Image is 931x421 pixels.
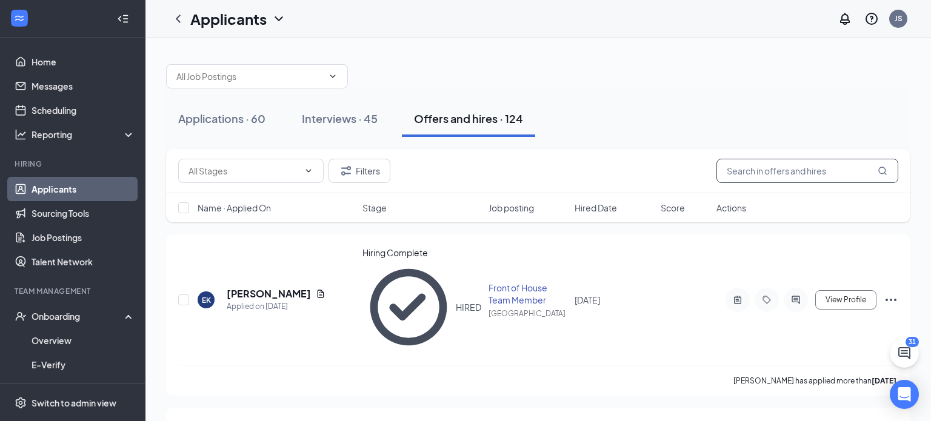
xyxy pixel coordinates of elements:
[759,295,774,305] svg: Tag
[716,202,746,214] span: Actions
[32,328,135,353] a: Overview
[489,202,534,214] span: Job posting
[733,376,898,386] p: [PERSON_NAME] has applied more than .
[32,201,135,225] a: Sourcing Tools
[202,295,211,305] div: EK
[730,295,745,305] svg: ActiveNote
[890,380,919,409] div: Open Intercom Messenger
[32,98,135,122] a: Scheduling
[575,294,600,305] span: [DATE]
[304,166,313,176] svg: ChevronDown
[15,397,27,409] svg: Settings
[190,8,267,29] h1: Applicants
[316,289,325,299] svg: Document
[32,353,135,377] a: E-Verify
[878,166,887,176] svg: MagnifyingGlass
[575,202,617,214] span: Hired Date
[272,12,286,26] svg: ChevronDown
[489,308,567,319] div: [GEOGRAPHIC_DATA]
[897,346,912,360] svg: ChatActive
[716,159,898,183] input: Search in offers and hires
[32,74,135,98] a: Messages
[362,247,481,259] div: Hiring Complete
[227,300,325,313] div: Applied on [DATE]
[890,339,919,368] button: ChatActive
[227,287,311,300] h5: [PERSON_NAME]
[32,225,135,250] a: Job Postings
[895,13,903,24] div: JS
[189,164,299,177] input: All Stages
[872,376,896,385] b: [DATE]
[198,202,271,214] span: Name · Applied On
[362,261,455,353] svg: CheckmarkCircle
[884,293,898,307] svg: Ellipses
[15,128,27,141] svg: Analysis
[13,12,25,24] svg: WorkstreamLogo
[489,282,567,306] div: Front of House Team Member
[32,377,135,401] a: Onboarding Documents
[32,128,136,141] div: Reporting
[32,397,116,409] div: Switch to admin view
[15,159,133,169] div: Hiring
[176,70,323,83] input: All Job Postings
[864,12,879,26] svg: QuestionInfo
[826,296,866,304] span: View Profile
[32,50,135,74] a: Home
[32,250,135,274] a: Talent Network
[302,111,378,126] div: Interviews · 45
[456,301,481,313] div: HIRED
[15,310,27,322] svg: UserCheck
[815,290,876,310] button: View Profile
[328,71,338,81] svg: ChevronDown
[789,295,803,305] svg: ActiveChat
[661,202,685,214] span: Score
[362,202,387,214] span: Stage
[906,337,919,347] div: 31
[414,111,523,126] div: Offers and hires · 124
[329,159,390,183] button: Filter Filters
[838,12,852,26] svg: Notifications
[178,111,265,126] div: Applications · 60
[32,310,125,322] div: Onboarding
[32,177,135,201] a: Applicants
[117,13,129,25] svg: Collapse
[339,164,353,178] svg: Filter
[15,286,133,296] div: Team Management
[171,12,185,26] svg: ChevronLeft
